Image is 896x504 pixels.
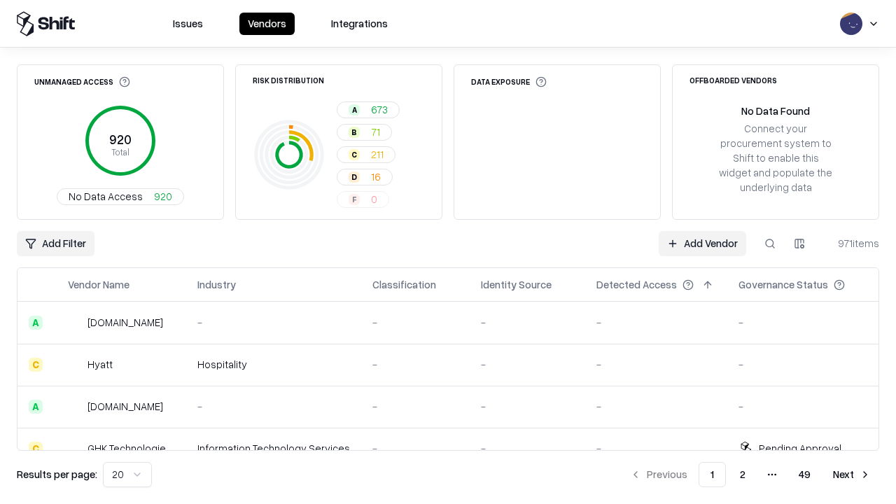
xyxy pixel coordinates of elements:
[371,102,388,117] span: 673
[699,462,726,487] button: 1
[197,441,350,456] div: Information Technology Services
[823,236,879,251] div: 971 items
[29,442,43,456] div: C
[481,315,574,330] div: -
[337,124,392,141] button: B71
[197,315,350,330] div: -
[825,462,879,487] button: Next
[622,462,879,487] nav: pagination
[29,358,43,372] div: C
[372,277,436,292] div: Classification
[371,169,381,184] span: 16
[17,231,94,256] button: Add Filter
[34,76,130,87] div: Unmanaged Access
[372,399,458,414] div: -
[17,467,97,482] p: Results per page:
[481,441,574,456] div: -
[596,315,716,330] div: -
[738,315,867,330] div: -
[372,441,458,456] div: -
[197,357,350,372] div: Hospitality
[481,399,574,414] div: -
[349,171,360,183] div: D
[68,277,129,292] div: Vendor Name
[154,189,172,204] span: 920
[337,101,400,118] button: A673
[87,315,163,330] div: [DOMAIN_NAME]
[481,277,552,292] div: Identity Source
[659,231,746,256] a: Add Vendor
[337,146,395,163] button: C211
[29,400,43,414] div: A
[371,125,380,139] span: 71
[717,121,834,195] div: Connect your procurement system to Shift to enable this widget and populate the underlying data
[372,357,458,372] div: -
[349,149,360,160] div: C
[349,104,360,115] div: A
[29,316,43,330] div: A
[729,462,757,487] button: 2
[596,357,716,372] div: -
[741,104,810,118] div: No Data Found
[164,13,211,35] button: Issues
[787,462,822,487] button: 49
[87,441,175,456] div: GHK Technologies Inc.
[323,13,396,35] button: Integrations
[197,399,350,414] div: -
[68,358,82,372] img: Hyatt
[87,357,113,372] div: Hyatt
[471,76,547,87] div: Data Exposure
[689,76,777,84] div: Offboarded Vendors
[197,277,236,292] div: Industry
[596,277,677,292] div: Detected Access
[68,442,82,456] img: GHK Technologies Inc.
[109,132,132,147] tspan: 920
[738,357,867,372] div: -
[372,315,458,330] div: -
[371,147,384,162] span: 211
[87,399,163,414] div: [DOMAIN_NAME]
[738,277,828,292] div: Governance Status
[596,441,716,456] div: -
[253,76,324,84] div: Risk Distribution
[111,146,129,157] tspan: Total
[349,127,360,138] div: B
[239,13,295,35] button: Vendors
[759,441,841,456] div: Pending Approval
[337,169,393,185] button: D16
[738,399,867,414] div: -
[596,399,716,414] div: -
[481,357,574,372] div: -
[68,316,82,330] img: intrado.com
[68,400,82,414] img: primesec.co.il
[57,188,184,205] button: No Data Access920
[69,189,143,204] span: No Data Access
